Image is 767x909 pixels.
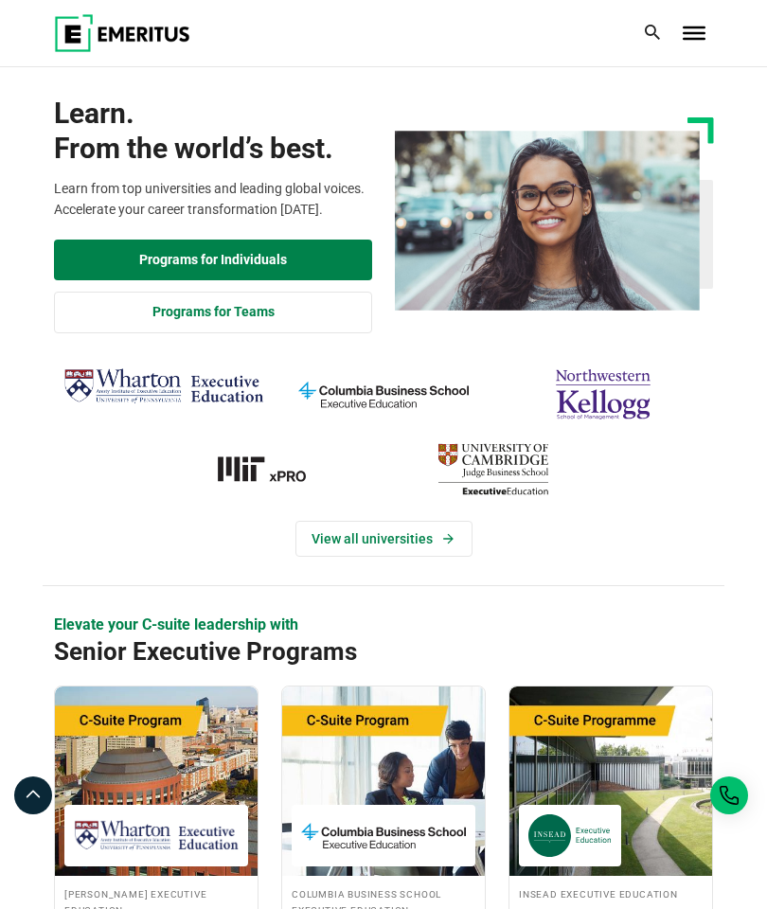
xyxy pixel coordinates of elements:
[54,96,372,167] h1: Learn.
[54,178,372,221] p: Learn from top universities and leading global voices. Accelerate your career transformation [DATE].
[282,686,485,876] img: Chief Financial Officer Program | Online Finance Course
[55,686,258,876] img: Global C-Suite Program | Online Leadership Course
[54,240,372,281] a: Explore Programs
[295,521,473,557] a: View Universities
[54,131,372,167] span: From the world’s best.
[503,362,704,427] img: northwestern-kellogg
[395,131,700,311] img: Learn from the world's best
[74,814,239,857] img: Wharton Executive Education
[63,362,264,411] img: Wharton Executive Education
[509,686,712,876] img: Chief Strategy Officer (CSO) Programme | Online Leadership Course
[54,636,647,668] h2: Senior Executive Programs
[683,27,705,40] button: Toggle Menu
[54,615,713,635] p: Elevate your C-suite leadership with
[54,292,372,333] a: Explore for Business
[283,362,484,427] img: columbia-business-school
[393,437,594,502] img: cambridge-judge-business-school
[301,814,466,857] img: Columbia Business School Executive Education
[173,437,374,502] img: MIT xPRO
[528,814,612,857] img: INSEAD Executive Education
[173,437,374,502] a: MIT-xPRO
[519,885,703,901] h4: INSEAD Executive Education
